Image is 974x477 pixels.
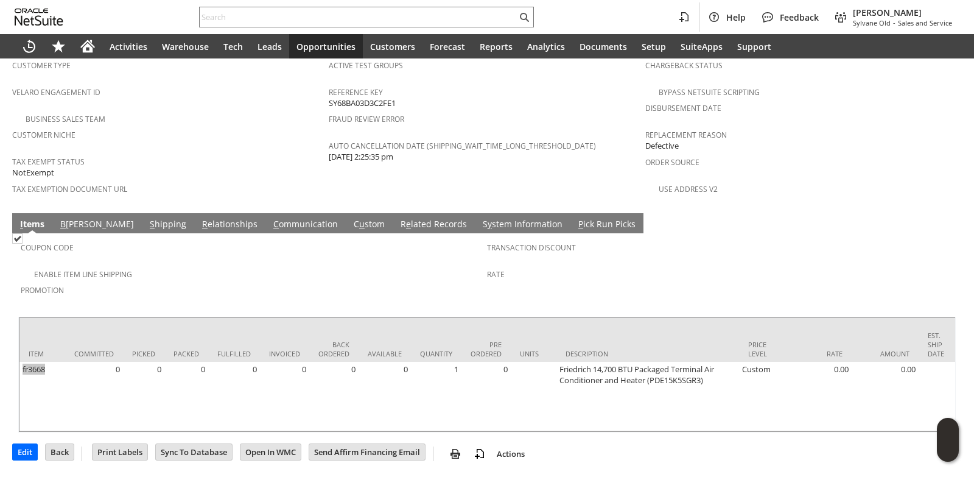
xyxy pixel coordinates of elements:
div: Price Level [748,340,776,358]
span: u [359,218,365,230]
div: Item [29,349,56,358]
span: Documents [580,41,627,52]
a: Order Source [645,157,699,168]
a: Tech [216,34,250,58]
a: Tax Exemption Document URL [12,184,127,194]
svg: Shortcuts [51,39,66,54]
a: Recent Records [15,34,44,58]
span: Support [737,41,771,52]
span: Warehouse [162,41,209,52]
span: Sales and Service [898,18,952,27]
a: Enable Item Line Shipping [34,269,132,280]
span: Help [726,12,746,23]
a: Unrolled view on [940,216,955,230]
td: 1 [411,362,461,431]
a: Auto Cancellation Date (shipping_wait_time_long_threshold_date) [329,141,596,151]
input: Print Labels [93,444,147,460]
a: Chargeback Status [645,60,723,71]
td: Custom [739,362,785,431]
svg: Home [80,39,95,54]
a: Transaction Discount [487,242,576,253]
a: Communication [270,218,341,231]
span: NotExempt [12,167,54,178]
a: Velaro Engagement ID [12,87,100,97]
div: Shortcuts [44,34,73,58]
span: R [202,218,208,230]
input: Back [46,444,74,460]
span: Oracle Guided Learning Widget. To move around, please hold and drag [937,440,959,462]
td: 0 [65,362,123,431]
a: Rate [487,269,505,280]
a: SuiteApps [673,34,730,58]
div: Picked [132,349,155,358]
span: Sylvane Old [853,18,891,27]
span: Activities [110,41,147,52]
iframe: Click here to launch Oracle Guided Learning Help Panel [937,418,959,462]
a: Activities [102,34,155,58]
a: Setup [634,34,673,58]
a: Reference Key [329,87,383,97]
a: fr3668 [23,364,45,375]
a: System Information [480,218,566,231]
a: Opportunities [289,34,363,58]
a: Customers [363,34,422,58]
a: Active Test Groups [329,60,403,71]
div: Packed [173,349,199,358]
a: Items [17,218,47,231]
td: 0 [260,362,309,431]
svg: Search [517,10,531,24]
span: y [488,218,492,230]
a: Bypass NetSuite Scripting [659,87,760,97]
div: Pre Ordered [471,340,502,358]
span: Leads [258,41,282,52]
div: Rate [794,349,843,358]
span: Opportunities [296,41,356,52]
a: Promotion [21,285,64,295]
input: Send Affirm Financing Email [309,444,425,460]
a: Custom [351,218,388,231]
div: Amount [861,349,909,358]
div: Units [520,349,547,358]
span: Forecast [430,41,465,52]
a: Coupon Code [21,242,74,253]
input: Search [200,10,517,24]
td: 0.00 [785,362,852,431]
td: 0.00 [852,362,919,431]
a: Relationships [199,218,261,231]
span: S [150,218,155,230]
a: Replacement reason [645,130,727,140]
img: Checked [12,233,23,244]
td: 0 [359,362,411,431]
span: Tech [223,41,243,52]
span: Setup [642,41,666,52]
a: Fraud Review Error [329,114,404,124]
span: I [20,218,23,230]
a: Support [730,34,779,58]
td: 0 [208,362,260,431]
td: 0 [461,362,511,431]
div: Invoiced [269,349,300,358]
td: 0 [164,362,208,431]
a: Shipping [147,218,189,231]
svg: Recent Records [22,39,37,54]
td: Friedrich 14,700 BTU Packaged Terminal Air Conditioner and Heater (PDE15K5SGR3) [556,362,739,431]
div: Back Ordered [318,340,349,358]
a: Tax Exempt Status [12,157,85,167]
span: Feedback [780,12,819,23]
a: Forecast [422,34,472,58]
span: P [578,218,583,230]
span: C [273,218,279,230]
span: SY68BA03D3C2FE1 [329,97,396,109]
span: Defective [645,140,679,152]
span: SuiteApps [681,41,723,52]
span: Reports [480,41,513,52]
div: Committed [74,349,114,358]
a: Home [73,34,102,58]
div: Fulfilled [217,349,251,358]
a: Reports [472,34,520,58]
img: print.svg [448,447,463,461]
div: Est. Ship Date [928,331,944,358]
a: Analytics [520,34,572,58]
a: B[PERSON_NAME] [57,218,137,231]
img: add-record.svg [472,447,487,461]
